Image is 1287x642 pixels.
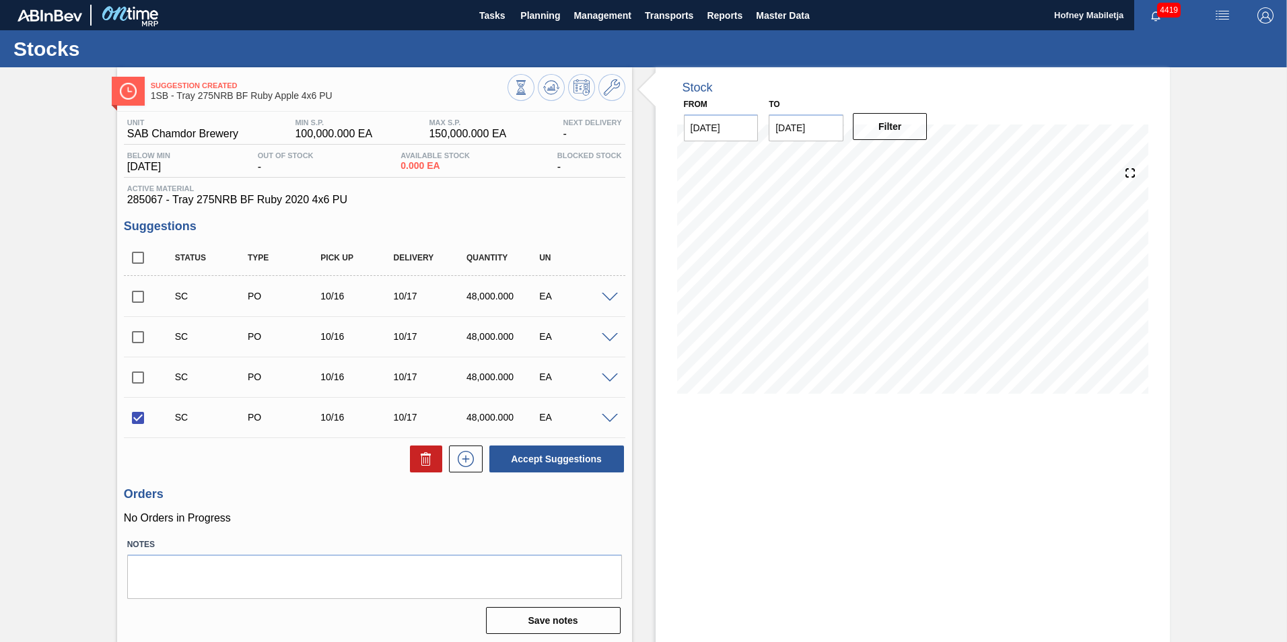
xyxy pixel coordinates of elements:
span: Out Of Stock [258,151,314,159]
div: Pick up [317,253,398,262]
button: Stocks Overview [508,74,534,101]
div: Type [244,253,326,262]
h1: Stocks [13,41,252,57]
button: Filter [853,113,928,140]
div: Delivery [390,253,472,262]
div: - [554,151,625,173]
span: MAX S.P. [429,118,506,127]
span: Available Stock [401,151,470,159]
div: 10/17/2025 [390,291,472,301]
div: Status [172,253,253,262]
div: EA [536,412,617,423]
span: Transports [645,7,693,24]
label: to [769,100,779,109]
button: Save notes [486,607,621,634]
img: Logout [1257,7,1274,24]
button: Update Chart [538,74,565,101]
div: Suggestion Created [172,371,253,382]
input: mm/dd/yyyy [684,114,759,141]
span: Management [573,7,631,24]
span: 150,000.000 EA [429,128,506,140]
label: From [684,100,707,109]
button: Accept Suggestions [489,445,624,472]
span: Active Material [127,184,622,192]
span: MIN S.P. [295,118,372,127]
div: 10/16/2025 [317,331,398,342]
div: EA [536,331,617,342]
div: 10/16/2025 [317,412,398,423]
img: userActions [1214,7,1230,24]
div: 10/17/2025 [390,371,472,382]
div: - [254,151,317,173]
div: 48,000.000 [463,412,545,423]
div: EA [536,291,617,301]
div: Stock [683,81,713,95]
span: Below Min [127,151,170,159]
div: Suggestion Created [172,291,253,301]
button: Schedule Inventory [568,74,595,101]
div: Purchase order [244,371,326,382]
span: Planning [520,7,560,24]
div: - [560,118,625,140]
span: Unit [127,118,238,127]
span: [DATE] [127,161,170,173]
div: Quantity [463,253,545,262]
span: Reports [707,7,742,24]
div: Suggestion Created [172,412,253,423]
div: Accept Suggestions [483,444,625,474]
div: 10/17/2025 [390,331,472,342]
span: Blocked Stock [557,151,622,159]
span: 4419 [1157,3,1181,17]
div: New suggestion [442,445,483,472]
input: mm/dd/yyyy [769,114,843,141]
div: 48,000.000 [463,291,545,301]
label: Notes [127,535,622,555]
img: TNhmsLtSVTkK8tSr43FrP2fwEKptu5GPRR3wAAAABJRU5ErkJggg== [18,9,82,22]
div: Suggestion Created [172,331,253,342]
div: 10/17/2025 [390,412,472,423]
div: EA [536,371,617,382]
button: Go to Master Data / General [598,74,625,101]
span: 100,000.000 EA [295,128,372,140]
span: SAB Chamdor Brewery [127,128,238,140]
span: 1SB - Tray 275NRB BF Ruby Apple 4x6 PU [151,91,508,101]
div: 48,000.000 [463,331,545,342]
div: Delete Suggestions [403,445,442,472]
span: 0.000 EA [401,161,470,171]
h3: Orders [124,487,625,501]
h3: Suggestions [124,219,625,234]
img: Ícone [120,83,137,100]
div: Purchase order [244,412,326,423]
span: Next Delivery [563,118,622,127]
div: 10/16/2025 [317,371,398,382]
span: Master Data [756,7,809,24]
div: 10/16/2025 [317,291,398,301]
button: Notifications [1134,6,1177,25]
div: Purchase order [244,331,326,342]
span: Tasks [477,7,507,24]
p: No Orders in Progress [124,512,625,524]
div: UN [536,253,617,262]
span: Suggestion Created [151,81,508,90]
span: 285067 - Tray 275NRB BF Ruby 2020 4x6 PU [127,194,622,206]
div: Purchase order [244,291,326,301]
div: 48,000.000 [463,371,545,382]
